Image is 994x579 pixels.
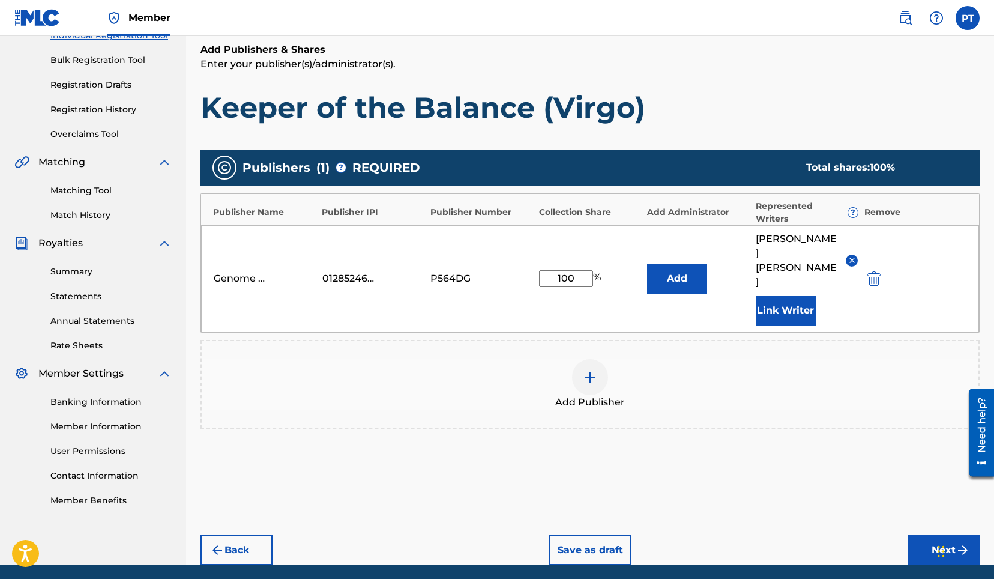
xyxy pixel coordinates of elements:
[50,420,172,433] a: Member Information
[157,366,172,381] img: expand
[593,270,604,287] span: %
[756,296,816,326] button: Link Writer
[756,232,837,289] span: [PERSON_NAME] [PERSON_NAME]
[14,366,29,381] img: Member Settings
[50,184,172,197] a: Matching Tool
[583,370,597,384] img: add
[14,155,29,169] img: Matching
[107,11,121,25] img: Top Rightsholder
[50,103,172,116] a: Registration History
[50,470,172,482] a: Contact Information
[200,89,980,126] h1: Keeper of the Balance (Virgo)
[908,535,980,565] button: Next
[213,206,316,219] div: Publisher Name
[322,206,424,219] div: Publisher IPI
[934,521,994,579] iframe: Chat Widget
[50,315,172,327] a: Annual Statements
[864,206,967,219] div: Remove
[756,200,858,225] div: Represented Writers
[14,236,29,250] img: Royalties
[867,271,881,286] img: 12a2ab48e56ec057fbd8.svg
[50,396,172,408] a: Banking Information
[50,265,172,278] a: Summary
[956,6,980,30] div: User Menu
[50,445,172,458] a: User Permissions
[316,159,330,177] span: ( 1 )
[806,160,956,175] div: Total shares:
[848,256,857,265] img: remove-from-list-button
[893,6,917,30] a: Public Search
[647,264,707,294] button: Add
[870,162,895,173] span: 100 %
[128,11,170,25] span: Member
[50,79,172,91] a: Registration Drafts
[200,43,980,57] h6: Add Publishers & Shares
[210,543,224,557] img: 7ee5dd4eb1f8a8e3ef2f.svg
[157,236,172,250] img: expand
[50,128,172,141] a: Overclaims Tool
[38,366,124,381] span: Member Settings
[929,11,944,25] img: help
[157,155,172,169] img: expand
[539,206,642,219] div: Collection Share
[200,57,980,71] p: Enter your publisher(s)/administrator(s).
[217,160,232,175] img: publishers
[647,206,750,219] div: Add Administrator
[549,535,631,565] button: Save as draft
[352,159,420,177] span: REQUIRED
[50,209,172,222] a: Match History
[50,494,172,507] a: Member Benefits
[555,395,625,410] span: Add Publisher
[938,533,945,569] div: Drag
[200,535,273,565] button: Back
[50,339,172,352] a: Rate Sheets
[38,155,85,169] span: Matching
[336,163,346,172] span: ?
[38,236,83,250] span: Royalties
[960,383,994,483] iframe: Resource Center
[50,290,172,303] a: Statements
[898,11,912,25] img: search
[430,206,533,219] div: Publisher Number
[50,54,172,67] a: Bulk Registration Tool
[14,9,61,26] img: MLC Logo
[924,6,948,30] div: Help
[242,159,310,177] span: Publishers
[848,208,858,217] span: ?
